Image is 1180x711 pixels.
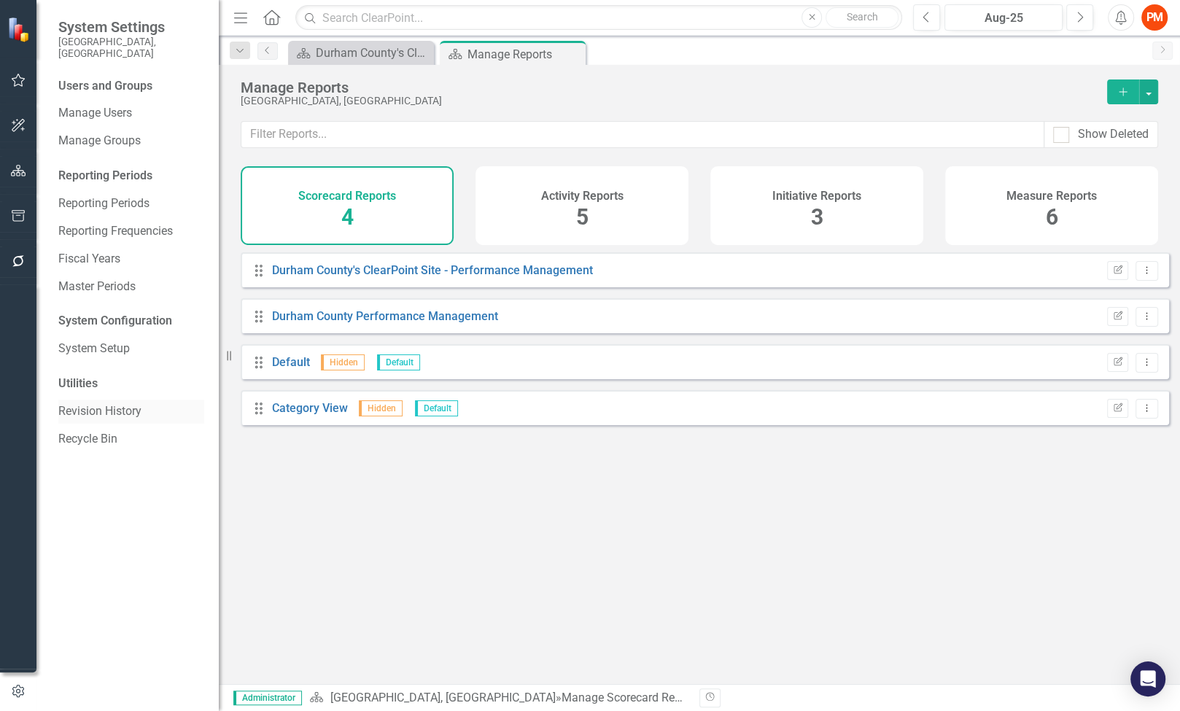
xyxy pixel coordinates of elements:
[330,691,555,704] a: [GEOGRAPHIC_DATA], [GEOGRAPHIC_DATA]
[292,44,430,62] a: Durham County's ClearPoint Site - Performance Management
[295,5,902,31] input: Search ClearPoint...
[1130,661,1165,696] div: Open Intercom Messenger
[241,79,1092,96] div: Manage Reports
[58,195,204,212] a: Reporting Periods
[58,78,204,95] div: Users and Groups
[58,168,204,184] div: Reporting Periods
[467,45,582,63] div: Manage Reports
[58,403,204,420] a: Revision History
[58,279,204,295] a: Master Periods
[241,121,1044,148] input: Filter Reports...
[58,18,204,36] span: System Settings
[272,401,348,415] a: Category View
[233,691,302,705] span: Administrator
[58,376,204,392] div: Utilities
[58,313,204,330] div: System Configuration
[359,400,403,416] span: Hidden
[272,263,593,277] a: Durham County's ClearPoint Site - Performance Management
[321,354,365,370] span: Hidden
[847,11,878,23] span: Search
[272,309,498,323] a: Durham County Performance Management
[541,190,624,203] h4: Activity Reports
[272,355,310,369] a: Default
[58,251,204,268] a: Fiscal Years
[298,190,396,203] h4: Scorecard Reports
[950,9,1057,27] div: Aug-25
[7,17,33,42] img: ClearPoint Strategy
[309,690,688,707] div: » Manage Scorecard Reports
[944,4,1063,31] button: Aug-25
[341,204,354,230] span: 4
[1078,126,1149,143] div: Show Deleted
[58,431,204,448] a: Recycle Bin
[377,354,420,370] span: Default
[826,7,898,28] button: Search
[58,133,204,149] a: Manage Groups
[58,341,204,357] a: System Setup
[58,223,204,240] a: Reporting Frequencies
[772,190,861,203] h4: Initiative Reports
[1006,190,1097,203] h4: Measure Reports
[576,204,589,230] span: 5
[58,105,204,122] a: Manage Users
[1141,4,1168,31] button: PM
[1046,204,1058,230] span: 6
[811,204,823,230] span: 3
[58,36,204,60] small: [GEOGRAPHIC_DATA], [GEOGRAPHIC_DATA]
[316,44,430,62] div: Durham County's ClearPoint Site - Performance Management
[415,400,458,416] span: Default
[241,96,1092,106] div: [GEOGRAPHIC_DATA], [GEOGRAPHIC_DATA]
